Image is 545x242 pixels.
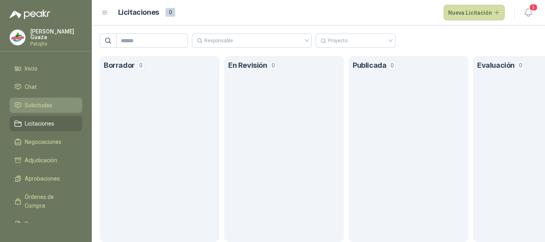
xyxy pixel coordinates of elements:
[10,171,82,186] a: Aprobaciones
[10,30,25,45] img: Company Logo
[10,116,82,131] a: Licitaciones
[25,101,52,110] span: Solicitudes
[10,134,82,150] a: Negociaciones
[104,60,135,71] h1: Borrador
[25,64,38,73] span: Inicio
[270,61,277,70] span: 0
[389,61,396,70] span: 0
[25,193,75,210] span: Órdenes de Compra
[444,5,505,21] button: Nueva Licitación
[25,119,54,128] span: Licitaciones
[25,220,54,228] span: Remisiones
[118,7,159,18] h1: Licitaciones
[10,79,82,94] a: Chat
[25,138,61,146] span: Negociaciones
[521,6,535,20] button: 5
[10,10,50,19] img: Logo peakr
[529,4,538,11] span: 5
[517,61,524,70] span: 0
[353,60,386,71] h1: Publicada
[166,8,175,17] span: 0
[30,41,82,46] p: Patojito
[25,174,60,183] span: Aprobaciones
[228,60,267,71] h1: En Revisión
[10,61,82,76] a: Inicio
[25,83,37,91] span: Chat
[10,189,82,213] a: Órdenes de Compra
[10,153,82,168] a: Adjudicación
[137,61,144,70] span: 0
[25,156,57,165] span: Adjudicación
[30,29,82,40] p: [PERSON_NAME] Guaza
[10,216,82,232] a: Remisiones
[10,98,82,113] a: Solicitudes
[477,60,515,71] h1: Evaluación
